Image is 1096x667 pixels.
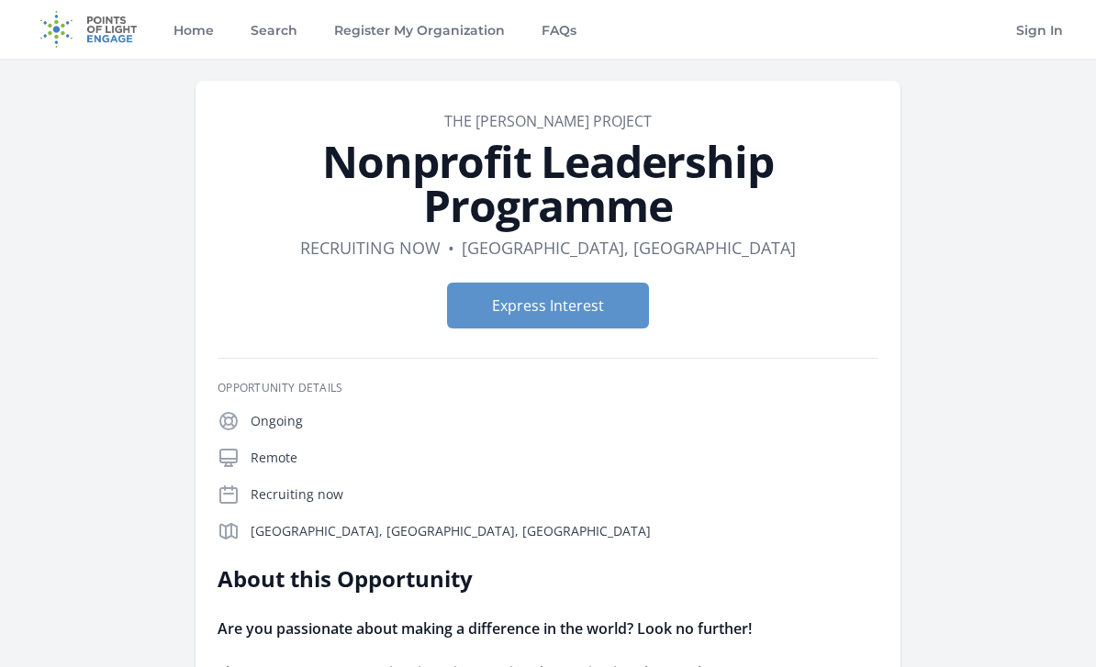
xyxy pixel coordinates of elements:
[218,139,878,228] h1: Nonprofit Leadership Programme
[218,564,755,594] h2: About this Opportunity
[300,235,441,261] dd: Recruiting now
[218,618,752,639] strong: Are you passionate about making a difference in the world? Look no further!
[251,522,878,540] p: [GEOGRAPHIC_DATA], [GEOGRAPHIC_DATA], [GEOGRAPHIC_DATA]
[251,485,878,504] p: Recruiting now
[444,111,652,131] a: The [PERSON_NAME] Project
[447,283,649,328] button: Express Interest
[251,449,878,467] p: Remote
[218,381,878,395] h3: Opportunity Details
[448,235,454,261] div: •
[251,412,878,430] p: Ongoing
[462,235,796,261] dd: [GEOGRAPHIC_DATA], [GEOGRAPHIC_DATA]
